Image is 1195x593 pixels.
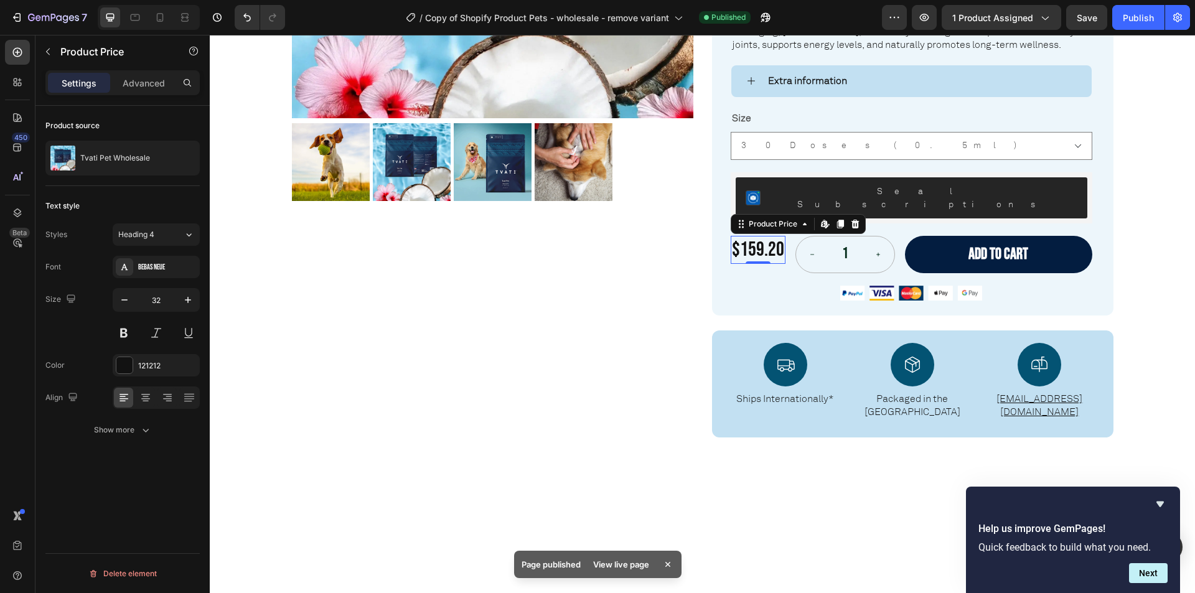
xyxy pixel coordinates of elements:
img: Natural Pet Ointment for Joint - Tvati Pet Product [82,88,160,166]
img: SealSubscriptions.png [536,156,551,170]
div: Show more [94,424,152,436]
span: Published [711,12,746,23]
div: Styles [45,229,67,240]
div: Font [45,261,61,273]
button: Publish [1112,5,1165,30]
div: Color [45,360,65,371]
span: Copy of Shopify Product Pets - wholesale - remove variant [425,11,669,24]
input: quantity [619,202,652,238]
legend: Size [521,75,543,92]
button: 1 product assigned [942,5,1061,30]
div: $159.20 [521,201,576,230]
div: Product Price [537,184,590,195]
button: Save [1066,5,1107,30]
div: Product source [45,120,100,131]
p: Tvati Pet Wholesale [80,154,150,162]
span: Save [1077,12,1097,23]
img: Pet Using Tvati Product [325,88,403,166]
button: increment [652,202,685,238]
p: Page published [522,558,581,571]
img: 495611768014373769-47762bdc-c92b-46d1-973d-50401e2847fe.png [630,251,772,266]
img: product feature img [50,146,75,170]
div: View live page [586,556,657,573]
div: 450 [12,133,30,142]
button: decrement [586,202,619,238]
strong: Extra information [558,40,637,52]
a: [EMAIL_ADDRESS][DOMAIN_NAME] [787,358,873,383]
div: Bebas Neue [138,262,197,273]
p: Quick feedback to build what you need. [978,541,1168,553]
button: Delete element [45,564,200,584]
button: Heading 4 [113,223,200,246]
button: Show more [45,419,200,441]
p: Ships Internationally* [516,358,635,371]
div: Publish [1123,11,1154,24]
div: Undo/Redo [235,5,285,30]
div: Add to cart [759,210,818,230]
button: Hide survey [1153,497,1168,511]
button: Next question [1129,563,1168,583]
button: 7 [5,5,93,30]
div: 121212 [138,360,197,371]
button: Seal Subscriptions [526,142,878,184]
p: Packaged in the [GEOGRAPHIC_DATA] [643,358,762,384]
span: 1 product assigned [952,11,1033,24]
p: Advanced [123,77,165,90]
div: Size [45,291,78,308]
p: 7 [82,10,87,25]
div: Beta [9,228,30,238]
p: Settings [62,77,96,90]
div: Delete element [88,566,157,581]
p: Product Price [60,44,166,59]
span: Heading 4 [118,229,154,240]
h2: Help us improve GemPages! [978,521,1168,536]
div: Text style [45,200,80,212]
button: Add to cart [695,201,883,239]
iframe: Design area [210,35,1195,593]
img: Natural Pet Ointment for Joint - Tvati Pet Product [244,88,322,166]
div: Help us improve GemPages! [978,497,1168,583]
div: Seal Subscriptions [561,150,868,176]
div: Align [45,390,80,406]
span: / [419,11,423,24]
